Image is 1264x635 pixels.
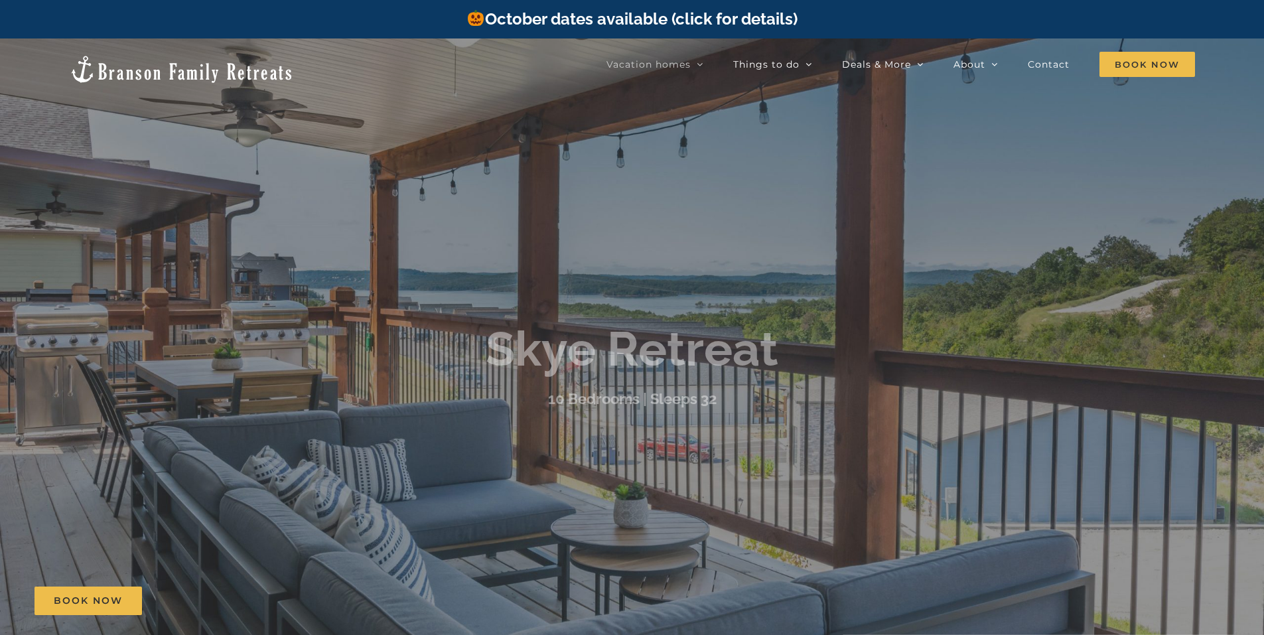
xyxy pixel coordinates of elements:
nav: Main Menu [606,51,1195,78]
b: Skye Retreat [486,320,778,377]
span: Things to do [733,60,800,69]
a: About [953,51,998,78]
a: Contact [1028,51,1070,78]
img: 🎃 [468,10,484,26]
a: Book Now [35,587,142,615]
span: Vacation homes [606,60,691,69]
a: Things to do [733,51,812,78]
span: About [953,60,985,69]
a: October dates available (click for details) [466,9,797,29]
a: Deals & More [842,51,924,78]
span: Book Now [1099,52,1195,77]
h3: 10 Bedrooms | Sleeps 32 [548,390,717,407]
span: Contact [1028,60,1070,69]
span: Deals & More [842,60,911,69]
span: Book Now [54,595,123,606]
a: Vacation homes [606,51,703,78]
img: Branson Family Retreats Logo [69,54,294,84]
